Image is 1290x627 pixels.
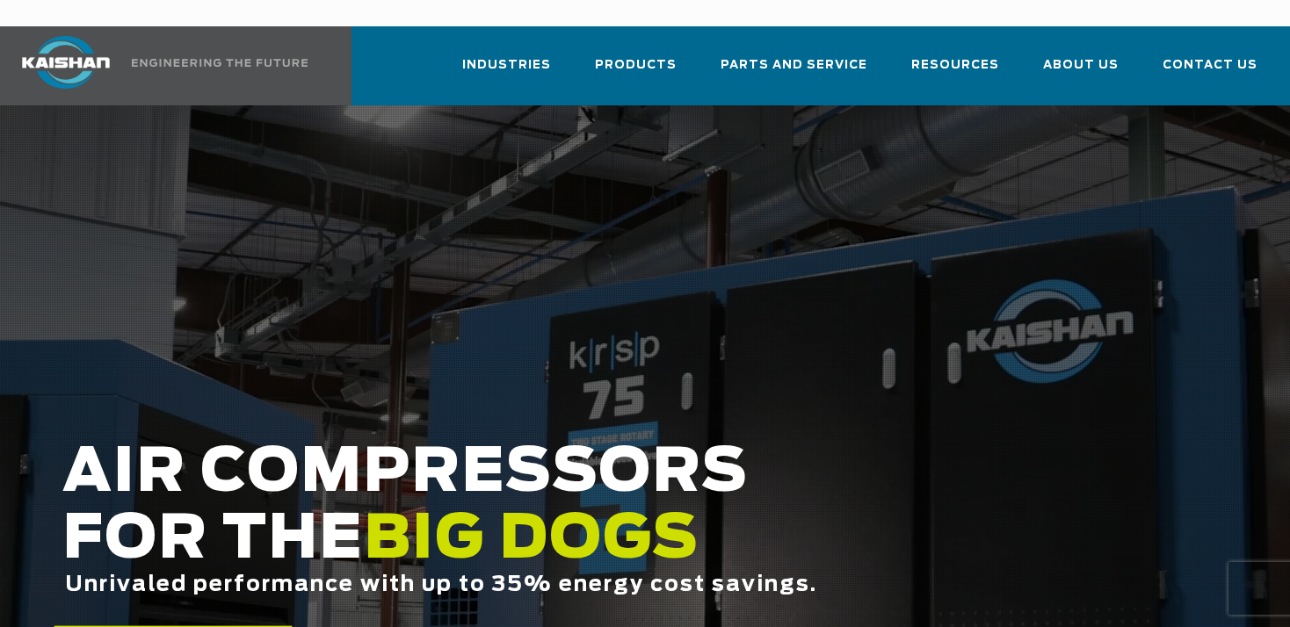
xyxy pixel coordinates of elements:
a: Contact Us [1163,42,1257,102]
img: Engineering the future [132,59,308,67]
span: Products [595,55,677,76]
a: Products [595,42,677,102]
a: Industries [462,42,551,102]
span: Unrivaled performance with up to 35% energy cost savings. [65,574,817,595]
span: Parts and Service [721,55,867,76]
span: Resources [911,55,999,76]
a: About Us [1043,42,1119,102]
span: BIG DOGS [364,510,699,570]
a: Parts and Service [721,42,867,102]
span: About Us [1043,55,1119,76]
span: Contact Us [1163,55,1257,76]
a: Resources [911,42,999,102]
span: Industries [462,55,551,76]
